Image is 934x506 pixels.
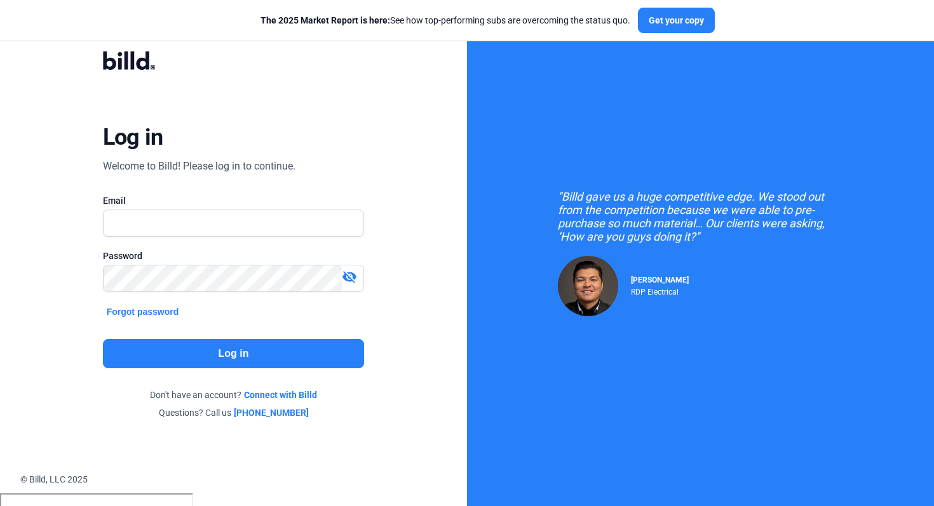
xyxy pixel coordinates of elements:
[103,305,183,319] button: Forgot password
[342,269,357,284] mat-icon: visibility_off
[558,256,618,316] img: Raul Pacheco
[261,14,630,27] div: See how top-performing subs are overcoming the status quo.
[558,190,844,243] div: "Billd gave us a huge competitive edge. We stood out from the competition because we were able to...
[103,406,365,419] div: Questions? Call us
[638,8,715,33] button: Get your copy
[631,276,689,284] span: [PERSON_NAME]
[103,250,365,262] div: Password
[103,159,295,174] div: Welcome to Billd! Please log in to continue.
[234,406,309,419] a: [PHONE_NUMBER]
[103,194,365,207] div: Email
[261,15,390,25] span: The 2025 Market Report is here:
[103,389,365,401] div: Don't have an account?
[103,123,163,151] div: Log in
[103,339,365,368] button: Log in
[631,284,689,296] div: RDP Electrical
[244,389,317,401] a: Connect with Billd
